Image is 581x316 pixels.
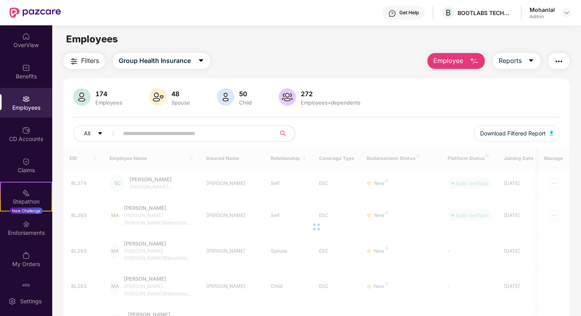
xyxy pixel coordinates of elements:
[9,207,43,214] div: New Challenge
[217,88,234,106] img: svg+xml;base64,PHN2ZyB4bWxucz0iaHR0cDovL3d3dy53My5vcmcvMjAwMC9zdmciIHhtbG5zOnhsaW5rPSJodHRwOi8vd3...
[113,53,210,69] button: Group Health Insurancecaret-down
[279,88,296,106] img: svg+xml;base64,PHN2ZyB4bWxucz0iaHR0cDovL3d3dy53My5vcmcvMjAwMC9zdmciIHhtbG5zOnhsaW5rPSJodHRwOi8vd3...
[94,99,124,106] div: Employees
[8,297,16,305] img: svg+xml;base64,PHN2ZyBpZD0iU2V0dGluZy0yMHgyMCIgeG1sbnM9Imh0dHA6Ly93d3cudzMub3JnLzIwMDAvc3ZnIiB3aW...
[149,88,167,106] img: svg+xml;base64,PHN2ZyB4bWxucz0iaHR0cDovL3d3dy53My5vcmcvMjAwMC9zdmciIHhtbG5zOnhsaW5rPSJodHRwOi8vd3...
[299,99,362,106] div: Employees+dependents
[427,53,485,69] button: Employee
[22,283,30,291] img: svg+xml;base64,PHN2ZyBpZD0iUGF6Y2FyZCIgeG1sbnM9Imh0dHA6Ly93d3cudzMub3JnLzIwMDAvc3ZnIiB3aWR0aD0iMj...
[22,189,30,197] img: svg+xml;base64,PHN2ZyB4bWxucz0iaHR0cDovL3d3dy53My5vcmcvMjAwMC9zdmciIHdpZHRoPSIyMSIgaGVpZ2h0PSIyMC...
[18,297,44,305] div: Settings
[63,53,105,69] button: Filters
[69,57,79,66] img: svg+xml;base64,PHN2ZyB4bWxucz0iaHR0cDovL3d3dy53My5vcmcvMjAwMC9zdmciIHdpZHRoPSIyNCIgaGVpZ2h0PSIyNC...
[399,10,419,16] div: Get Help
[469,57,479,66] img: svg+xml;base64,PHN2ZyB4bWxucz0iaHR0cDovL3d3dy53My5vcmcvMjAwMC9zdmciIHhtbG5zOnhsaW5rPSJodHRwOi8vd3...
[433,56,463,66] span: Employee
[554,57,564,66] img: svg+xml;base64,PHN2ZyB4bWxucz0iaHR0cDovL3d3dy53My5vcmcvMjAwMC9zdmciIHdpZHRoPSIyNCIgaGVpZ2h0PSIyNC...
[22,95,30,103] img: svg+xml;base64,PHN2ZyBpZD0iRW1wbG95ZWVzIiB4bWxucz0iaHR0cDovL3d3dy53My5vcmcvMjAwMC9zdmciIHdpZHRoPS...
[170,90,192,98] div: 48
[275,126,295,141] button: search
[458,9,513,17] div: BOOTLABS TECHNOLOGIES PRIVATE LIMITED
[97,131,103,137] span: caret-down
[81,56,99,66] span: Filters
[73,88,91,106] img: svg+xml;base64,PHN2ZyB4bWxucz0iaHR0cDovL3d3dy53My5vcmcvMjAwMC9zdmciIHhtbG5zOnhsaW5rPSJodHRwOi8vd3...
[9,8,61,18] img: New Pazcare Logo
[22,126,30,134] img: svg+xml;base64,PHN2ZyBpZD0iQ0RfQWNjb3VudHMiIGRhdGEtbmFtZT0iQ0QgQWNjb3VudHMiIHhtbG5zPSJodHRwOi8vd3...
[550,131,554,135] img: svg+xml;base64,PHN2ZyB4bWxucz0iaHR0cDovL3d3dy53My5vcmcvMjAwMC9zdmciIHhtbG5zOnhsaW5rPSJodHRwOi8vd3...
[22,64,30,72] img: svg+xml;base64,PHN2ZyBpZD0iQmVuZWZpdHMiIHhtbG5zPSJodHRwOi8vd3d3LnczLm9yZy8yMDAwL3N2ZyIgd2lkdGg9Ij...
[528,57,534,65] span: caret-down
[564,10,570,16] img: svg+xml;base64,PHN2ZyBpZD0iRHJvcGRvd24tMzJ4MzIiIHhtbG5zPSJodHRwOi8vd3d3LnczLm9yZy8yMDAwL3N2ZyIgd2...
[299,90,362,98] div: 272
[237,90,253,98] div: 50
[1,198,51,206] div: Stepathon
[388,10,396,17] img: svg+xml;base64,PHN2ZyBpZD0iSGVscC0zMngzMiIgeG1sbnM9Imh0dHA6Ly93d3cudzMub3JnLzIwMDAvc3ZnIiB3aWR0aD...
[170,99,192,106] div: Spouse
[119,56,191,66] span: Group Health Insurance
[275,130,291,137] span: search
[198,57,204,65] span: caret-down
[237,99,253,106] div: Child
[94,90,124,98] div: 174
[530,13,555,20] div: Admin
[474,126,560,141] button: Download Filtered Report
[73,126,122,141] button: Allcaret-down
[66,33,118,45] span: Employees
[22,158,30,166] img: svg+xml;base64,PHN2ZyBpZD0iQ2xhaW0iIHhtbG5zPSJodHRwOi8vd3d3LnczLm9yZy8yMDAwL3N2ZyIgd2lkdGg9IjIwIi...
[530,6,555,13] div: Mohanlal
[480,129,546,138] span: Download Filtered Report
[493,53,540,69] button: Reportscaret-down
[84,129,90,138] span: All
[22,251,30,259] img: svg+xml;base64,PHN2ZyBpZD0iTXlfT3JkZXJzIiBkYXRhLW5hbWU9Ik15IE9yZGVycyIgeG1sbnM9Imh0dHA6Ly93d3cudz...
[22,220,30,228] img: svg+xml;base64,PHN2ZyBpZD0iRW5kb3JzZW1lbnRzIiB4bWxucz0iaHR0cDovL3d3dy53My5vcmcvMjAwMC9zdmciIHdpZH...
[446,8,451,17] span: B
[22,32,30,40] img: svg+xml;base64,PHN2ZyBpZD0iSG9tZSIgeG1sbnM9Imh0dHA6Ly93d3cudzMub3JnLzIwMDAvc3ZnIiB3aWR0aD0iMjAiIG...
[499,56,522,66] span: Reports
